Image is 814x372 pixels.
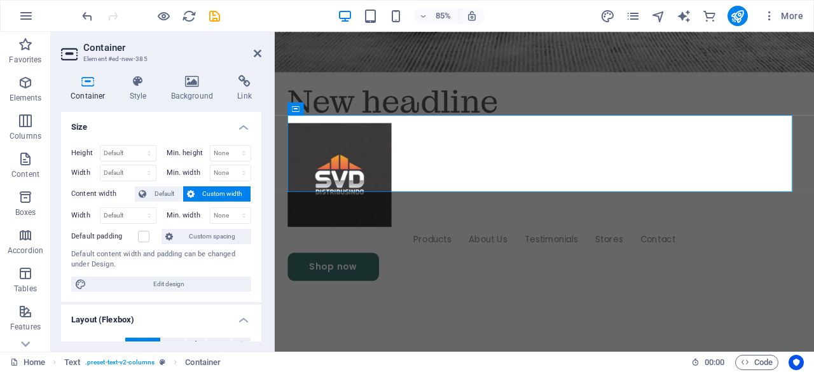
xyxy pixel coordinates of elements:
[160,359,165,366] i: This element is a customizable preset
[228,75,261,102] h4: Link
[120,75,162,102] h4: Style
[79,8,95,24] button: undo
[71,277,251,292] button: Edit design
[71,249,251,270] div: Default content width and padding can be changed under Design.
[9,55,41,65] p: Favorites
[162,229,251,244] button: Custom spacing
[64,355,80,370] span: Click to select. Double-click to edit
[167,212,210,219] label: Min. width
[207,9,222,24] i: Save (Ctrl+S)
[71,169,100,176] label: Width
[183,186,251,202] button: Custom width
[61,75,120,102] h4: Container
[466,10,478,22] i: On resize automatically adjust zoom level to fit chosen device.
[763,10,803,22] span: More
[11,169,39,179] p: Content
[10,131,41,141] p: Columns
[10,322,41,332] p: Features
[83,42,261,53] h2: Container
[600,9,615,24] i: Design (Ctrl+Alt+Y)
[167,149,210,156] label: Min. height
[651,9,666,24] i: Navigator
[702,8,717,24] button: commerce
[85,355,155,370] span: . preset-text-v2-columns
[626,8,641,24] button: pages
[71,212,100,219] label: Width
[185,355,221,370] span: Click to select. Double-click to edit
[198,186,247,202] span: Custom width
[167,169,210,176] label: Min. width
[135,186,183,202] button: Default
[61,305,261,327] h4: Layout (Flexbox)
[728,6,748,26] button: publish
[651,8,666,24] button: navigator
[71,186,135,202] label: Content width
[181,8,197,24] button: reload
[8,245,43,256] p: Accordion
[177,229,247,244] span: Custom spacing
[741,355,773,370] span: Code
[705,355,724,370] span: 00 00
[90,277,247,292] span: Edit design
[83,53,236,65] h3: Element #ed-new-385
[64,355,221,370] nav: breadcrumb
[15,207,36,217] p: Boxes
[182,9,197,24] i: Reload page
[10,93,42,103] p: Elements
[600,8,616,24] button: design
[414,8,459,24] button: 85%
[71,229,138,244] label: Default padding
[626,9,640,24] i: Pages (Ctrl+Alt+S)
[714,357,715,367] span: :
[125,338,160,353] button: Default
[80,9,95,24] i: Undo: Add element (Ctrl+Z)
[162,75,228,102] h4: Background
[789,355,804,370] button: Usercentrics
[758,6,808,26] button: More
[133,338,153,353] span: Default
[14,284,37,294] p: Tables
[10,355,45,370] a: Click to cancel selection. Double-click to open Pages
[71,338,125,353] label: Alignment
[677,9,691,24] i: AI Writer
[691,355,725,370] h6: Session time
[150,186,179,202] span: Default
[433,8,453,24] h6: 85%
[71,149,100,156] label: Height
[730,9,745,24] i: Publish
[156,8,171,24] button: Click here to leave preview mode and continue editing
[677,8,692,24] button: text_generator
[61,112,261,135] h4: Size
[735,355,778,370] button: Code
[207,8,222,24] button: save
[702,9,717,24] i: Commerce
